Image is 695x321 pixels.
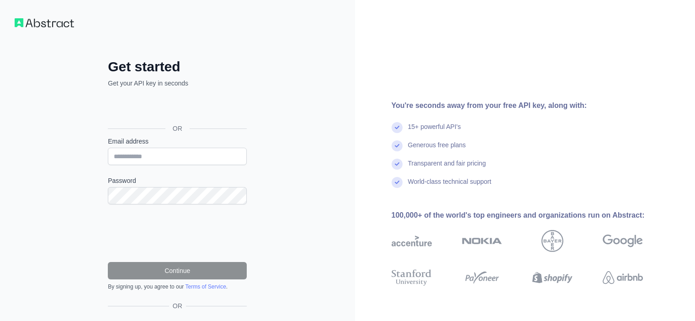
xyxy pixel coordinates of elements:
img: check mark [392,122,403,133]
label: Email address [108,137,247,146]
a: Terms of Service [185,284,226,290]
img: accenture [392,230,432,252]
label: Password [108,176,247,185]
iframe: Button na Mag-sign in gamit ang Google [103,98,249,118]
button: Continue [108,262,247,279]
span: OR [169,301,186,310]
div: World-class technical support [408,177,492,195]
img: check mark [392,159,403,170]
img: check mark [392,140,403,151]
img: shopify [532,267,573,288]
img: payoneer [462,267,502,288]
iframe: reCAPTCHA [108,215,247,251]
img: stanford university [392,267,432,288]
h2: Get started [108,59,247,75]
div: By signing up, you agree to our . [108,283,247,290]
img: airbnb [603,267,643,288]
img: nokia [462,230,502,252]
div: 100,000+ of the world's top engineers and organizations run on Abstract: [392,210,672,221]
img: google [603,230,643,252]
div: You're seconds away from your free API key, along with: [392,100,672,111]
div: 15+ powerful API's [408,122,461,140]
p: Get your API key in seconds [108,79,247,88]
div: Generous free plans [408,140,466,159]
img: check mark [392,177,403,188]
img: bayer [541,230,563,252]
div: Transparent and fair pricing [408,159,486,177]
img: Workflow [15,18,74,27]
span: OR [165,124,190,133]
